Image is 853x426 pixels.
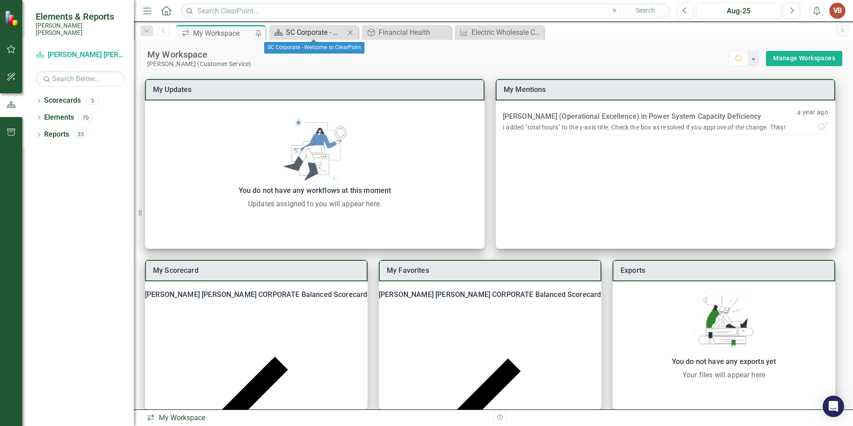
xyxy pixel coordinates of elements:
[823,396,844,417] div: Open Intercom Messenger
[457,27,542,38] a: Electric Wholesale Competitive Price Comparison: Central; Municipalities (Avg.)
[44,96,81,106] a: Scorecards
[193,28,254,39] div: My Workspace
[153,85,192,94] a: My Updates
[699,6,778,17] div: Aug-25
[503,110,761,123] div: [PERSON_NAME] (Operational Excellence) in
[286,27,345,38] div: SC Corporate - Welcome to ClearPoint
[85,97,99,104] div: 3
[617,370,831,380] div: Your files will appear here
[379,288,601,301] div: [PERSON_NAME] [PERSON_NAME] CORPORATE Balanced Scorecard
[36,11,125,22] span: Elements & Reports
[379,27,449,38] div: Financial Health
[364,27,449,38] a: Financial Health
[149,199,480,209] div: Updates assigned to you will appear here.
[503,123,786,132] div: I added "total hours" to the y-axis title. Check the box as resolved if you approve of the change...
[36,71,125,87] input: Search Below...
[264,42,364,54] div: SC Corporate - Welcome to ClearPoint
[147,60,729,68] div: [PERSON_NAME] (Customer Service)
[696,3,781,19] button: Aug-25
[44,129,69,140] a: Reports
[181,3,670,19] input: Search ClearPoint...
[147,49,729,60] div: My Workspace
[766,51,842,66] div: split button
[829,3,845,19] button: VB
[504,85,546,94] a: My Mentions
[766,51,842,66] button: Manage Workspaces
[36,50,125,60] a: [PERSON_NAME] [PERSON_NAME] CORPORATE Balanced Scorecard
[153,266,199,275] a: My Scorecard
[623,4,668,17] button: Search
[617,355,831,368] div: You do not have any exports yet
[472,27,542,38] div: Electric Wholesale Competitive Price Comparison: Central; Municipalities (Avg.)
[44,113,74,123] a: Elements
[145,288,368,301] div: [PERSON_NAME] [PERSON_NAME] CORPORATE Balanced Scorecard
[797,108,828,117] p: a year ago
[621,266,645,275] a: Exports
[79,114,93,121] div: 70
[636,7,655,14] span: Search
[149,184,480,197] div: You do not have any workflows at this moment
[146,413,487,423] div: My Workspace
[649,112,761,121] a: Power System Capacity Deficiency
[387,266,429,275] a: My Favorites
[271,27,345,38] a: SC Corporate - Welcome to ClearPoint
[4,9,21,26] img: ClearPoint Strategy
[773,53,835,64] a: Manage Workspaces
[36,22,125,37] small: [PERSON_NAME] [PERSON_NAME]
[74,131,88,138] div: 33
